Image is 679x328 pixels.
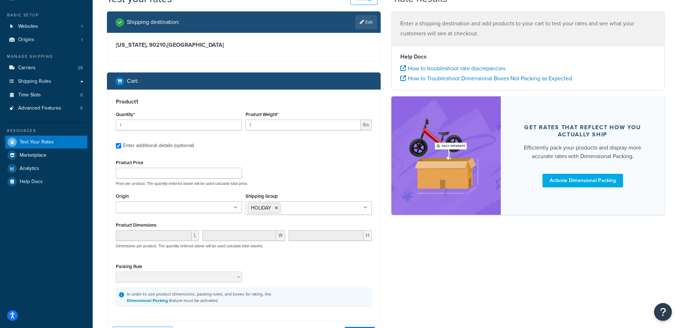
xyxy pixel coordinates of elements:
img: feature-image-dim-d40ad3071a2b3c8e08177464837368e35600d3c5e73b18a22c1e4bb210dc32ac.png [402,107,490,204]
a: Edit [355,15,377,29]
label: Origin [116,193,129,199]
span: Origins [18,37,34,43]
li: Carriers [5,61,87,75]
div: Resources [5,128,87,134]
span: Carriers [18,65,36,71]
span: Marketplace [20,152,46,158]
p: Dimensions per product. The quantity entered above will be used calculate total volume. [114,243,263,248]
span: lbs [361,120,372,130]
label: Product Price [116,160,143,165]
a: Analytics [5,162,87,175]
p: Enter a shipping destination and add products to your cart to test your rates and see what your c... [400,19,656,39]
h3: Product 1 [116,98,372,105]
a: How to troubleshoot rate discrepancies [400,64,505,72]
a: Websites1 [5,20,87,33]
label: Product Weight* [246,112,278,117]
span: Websites [18,24,38,30]
div: Manage Shipping [5,54,87,60]
h4: Help Docs [400,52,656,61]
div: Get rates that reflect how you actually ship [518,124,648,138]
a: Carriers29 [5,61,87,75]
h2: Cart : [127,78,139,84]
span: Shipping Rules [18,79,51,85]
span: 0 [80,92,83,98]
a: Dimensional Packing [127,297,168,304]
li: Advanced Features [5,102,87,115]
span: Advanced Features [18,105,61,111]
span: Test Your Rates [20,139,54,145]
label: Quantity* [116,112,135,117]
span: Time Slots [18,92,41,98]
a: Time Slots0 [5,89,87,102]
li: Origins [5,33,87,46]
span: 1 [81,24,83,30]
li: Websites [5,20,87,33]
div: Efficiently pack your products and display more accurate rates with Dimensional Packing. [518,143,648,161]
h3: [US_STATE], 90210 , [GEOGRAPHIC_DATA] [116,41,372,49]
span: L [192,230,199,241]
h2: Shipping destination : [127,19,180,25]
a: Marketplace [5,149,87,162]
span: Help Docs [20,179,43,185]
span: 5 [80,105,83,111]
span: H [364,230,372,241]
a: Advanced Features5 [5,102,87,115]
div: In order to use product dimensions, packing rules, and boxes for rating, the feature must be acti... [127,291,271,304]
a: Origins1 [5,33,87,46]
input: 0 [116,120,242,130]
span: Analytics [20,166,39,172]
a: Test Your Rates [5,136,87,148]
a: Help Docs [5,175,87,188]
a: How to Troubleshoot Dimensional Boxes Not Packing as Expected [400,74,572,82]
input: 0.00 [246,120,361,130]
button: Open Resource Center [654,303,672,321]
span: W [276,230,285,241]
span: HOLIDAY [251,204,271,212]
div: Enter additional details (optional) [123,141,194,151]
span: 29 [78,65,83,71]
label: Product Dimensions [116,222,156,228]
input: Enter additional details (optional) [116,143,121,148]
label: Shipping Group [246,193,278,199]
li: Time Slots [5,89,87,102]
div: Basic Setup [5,12,87,18]
a: Activate Dimensional Packing [542,174,623,187]
span: 1 [81,37,83,43]
a: Shipping Rules [5,75,87,88]
p: Price per product. The quantity entered above will be used calculate total price. [114,181,374,186]
label: Packing Rule [116,264,142,269]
